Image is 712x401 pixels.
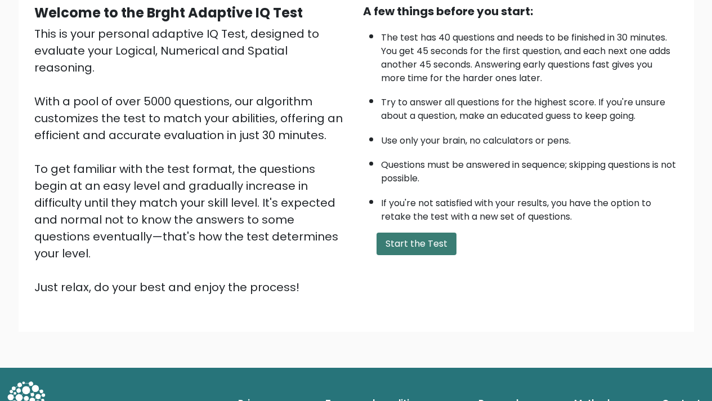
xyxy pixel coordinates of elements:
[34,3,303,22] b: Welcome to the Brght Adaptive IQ Test
[34,25,350,296] div: This is your personal adaptive IQ Test, designed to evaluate your Logical, Numerical and Spatial ...
[381,25,678,85] li: The test has 40 questions and needs to be finished in 30 minutes. You get 45 seconds for the firs...
[381,153,678,185] li: Questions must be answered in sequence; skipping questions is not possible.
[381,90,678,123] li: Try to answer all questions for the highest score. If you're unsure about a question, make an edu...
[363,3,678,20] div: A few things before you start:
[381,191,678,224] li: If you're not satisfied with your results, you have the option to retake the test with a new set ...
[381,128,678,148] li: Use only your brain, no calculators or pens.
[377,233,456,255] button: Start the Test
